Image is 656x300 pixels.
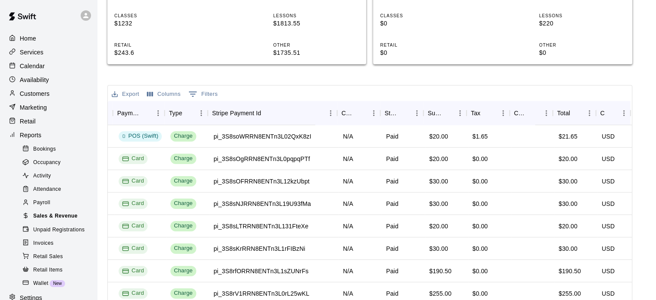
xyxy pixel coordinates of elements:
a: Payroll [21,196,97,210]
div: Charge [174,267,193,275]
div: $21.65 [559,132,578,141]
button: Sort [140,107,152,119]
p: $220 [539,19,625,28]
div: N/A [343,132,353,141]
div: pi_3S8sNJRRN8ENTn3L19U93fMa [213,199,311,208]
button: Sort [182,107,195,119]
div: Currency [600,101,606,125]
div: POS (Swift) [122,132,158,140]
button: Sort [355,107,367,119]
div: $30.00 [559,244,578,253]
div: Charge [174,177,193,185]
p: RETAIL [114,42,201,48]
button: Export [110,88,141,101]
div: Card [122,289,144,297]
div: $190.50 [429,267,452,275]
div: Stripe Payment Id [212,101,261,125]
div: Availability [7,73,90,86]
div: pi_3S8soWRRN8ENTn3L02QxK8zI [213,132,311,141]
p: $243.6 [114,48,201,57]
p: $0 [539,48,625,57]
div: Subtotal [424,101,467,125]
p: Marketing [20,103,47,112]
a: Calendar [7,60,90,73]
div: Tax [467,101,510,125]
button: Menu [411,107,424,120]
div: pi_3S8sLTRRN8ENTn3L131FteXe [213,222,308,231]
p: CLASSES [114,13,201,19]
p: OTHER [273,42,359,48]
div: Coupon [337,101,380,125]
p: Services [20,48,44,57]
div: N/A [343,244,353,253]
div: Activity [21,170,94,182]
div: Bookings [21,143,94,155]
button: Menu [152,107,165,120]
p: LESSONS [273,13,359,19]
div: Card [122,222,144,230]
div: $0.00 [472,177,488,186]
div: USD [602,155,615,163]
div: Paid [386,222,399,231]
a: Retail Sales [21,250,97,263]
span: Occupancy [33,158,61,167]
p: LESSONS [539,13,625,19]
div: Status [385,101,399,125]
button: Sort [442,107,454,119]
div: $30.00 [429,199,448,208]
div: USD [602,199,615,208]
div: N/A [343,289,353,298]
div: Payment Method [113,101,165,125]
div: Total [557,101,570,125]
div: $20.00 [429,132,448,141]
p: $1735.51 [273,48,359,57]
div: Coupon [342,101,355,125]
a: Attendance [21,183,97,196]
div: Tax [471,101,480,125]
p: Calendar [20,62,45,70]
span: Wallet [33,279,48,288]
div: Stripe Payment Id [208,101,337,125]
div: Charge [174,199,193,208]
button: Sort [528,107,540,119]
div: N/A [343,155,353,163]
div: Type [169,101,182,125]
span: Bookings [33,145,56,154]
div: N/A [343,222,353,231]
p: RETAIL [380,42,466,48]
div: $0.00 [472,289,488,298]
button: Sort [261,107,273,119]
div: N/A [343,267,353,275]
div: Retail Items [21,264,94,276]
p: Availability [20,76,49,84]
div: Paid [386,177,399,186]
div: Paid [386,267,399,275]
div: Paid [386,244,399,253]
div: Subtotal [428,101,442,125]
div: $30.00 [429,244,448,253]
div: N/A [343,199,353,208]
span: Payroll [33,199,50,207]
div: Unpaid Registrations [21,224,94,236]
p: Customers [20,89,50,98]
div: pi_3S8rV1RRN8ENTn3L0rL25wKL [213,289,309,298]
div: Custom Fee [514,101,528,125]
div: Customers [7,87,90,100]
div: Card [122,199,144,208]
div: $0.00 [472,244,488,253]
a: Reports [7,129,90,142]
div: Paid [386,155,399,163]
div: Occupancy [21,157,94,169]
button: Menu [618,107,631,120]
div: $0.00 [472,267,488,275]
div: $30.00 [559,199,578,208]
button: Menu [367,107,380,120]
p: $1232 [114,19,201,28]
div: $0.00 [472,155,488,163]
span: Unpaid Registrations [33,226,85,234]
div: pi_3S8sOgRRN8ENTn3L0pqpqPTf [213,155,310,163]
button: Sort [606,107,618,119]
div: Charge [174,155,193,163]
p: CLASSES [380,13,466,19]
